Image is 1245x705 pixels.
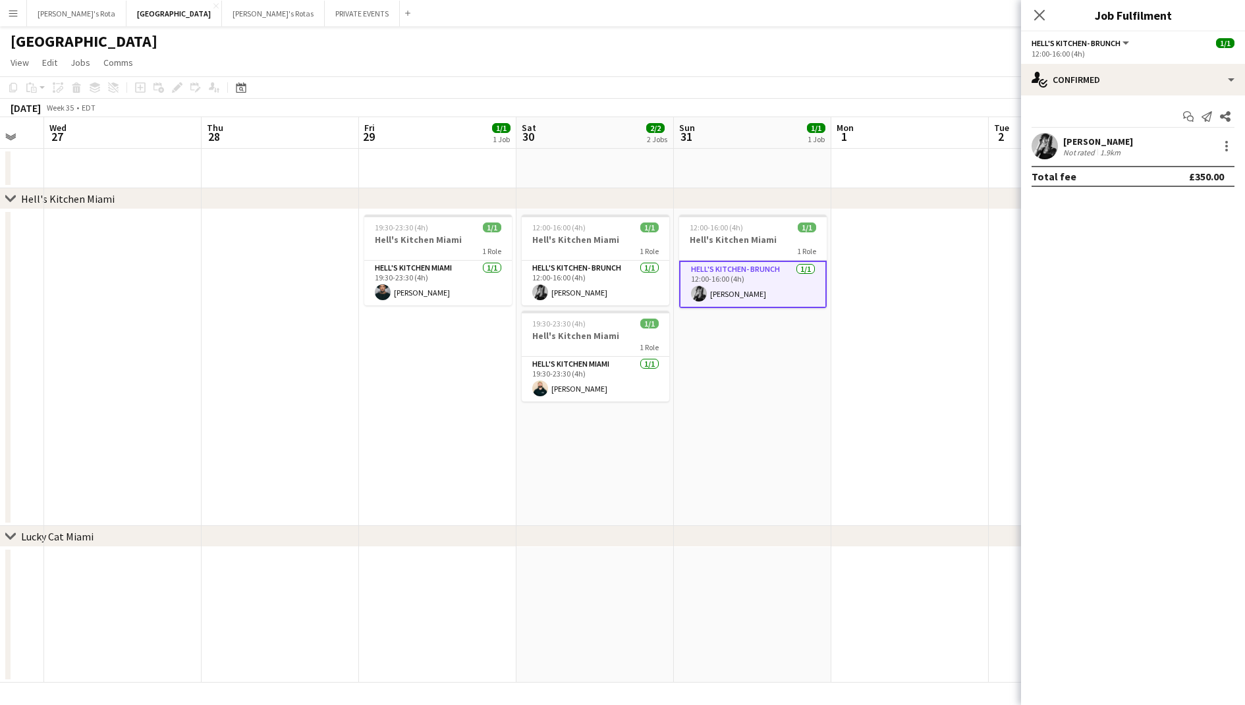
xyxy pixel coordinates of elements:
div: 2 Jobs [647,134,667,144]
span: 1/1 [1216,38,1234,48]
span: 1 Role [482,246,501,256]
span: 2 [992,129,1009,144]
app-card-role: Hell's Kitchen Miami1/119:30-23:30 (4h)[PERSON_NAME] [522,357,669,402]
span: 1/1 [807,123,825,133]
app-job-card: 19:30-23:30 (4h)1/1Hell's Kitchen Miami1 RoleHell's Kitchen Miami1/119:30-23:30 (4h)[PERSON_NAME] [364,215,512,305]
span: 2/2 [646,123,665,133]
span: 30 [520,129,536,144]
h3: Job Fulfilment [1021,7,1245,24]
app-card-role: Hell's Kitchen- BRUNCH1/112:00-16:00 (4h)[PERSON_NAME] [522,261,669,305]
span: 1/1 [798,222,816,232]
div: [DATE] [11,101,41,115]
button: [PERSON_NAME]'s Rota [27,1,126,26]
a: View [5,54,34,71]
button: PRIVATE EVENTS [325,1,400,26]
div: 1 Job [808,134,825,144]
div: Hell's Kitchen Miami [21,192,115,205]
app-job-card: 12:00-16:00 (4h)1/1Hell's Kitchen Miami1 RoleHell's Kitchen- BRUNCH1/112:00-16:00 (4h)[PERSON_NAME] [679,215,827,308]
app-card-role: Hell's Kitchen- BRUNCH1/112:00-16:00 (4h)[PERSON_NAME] [679,261,827,308]
span: 1/1 [640,319,659,328]
span: 1/1 [640,222,659,232]
span: 1 Role [797,246,816,256]
span: 28 [205,129,223,144]
div: Total fee [1032,170,1076,183]
a: Jobs [65,54,96,71]
span: Mon [837,122,854,134]
h3: Hell's Kitchen Miami [522,234,669,246]
div: Not rated [1063,147,1097,157]
app-job-card: 12:00-16:00 (4h)1/1Hell's Kitchen Miami1 RoleHell's Kitchen- BRUNCH1/112:00-16:00 (4h)[PERSON_NAME] [522,215,669,305]
h1: [GEOGRAPHIC_DATA] [11,32,157,51]
span: Week 35 [43,103,76,113]
span: Fri [364,122,375,134]
span: Thu [207,122,223,134]
span: 31 [677,129,695,144]
span: Sat [522,122,536,134]
span: 1/1 [492,123,511,133]
button: [GEOGRAPHIC_DATA] [126,1,222,26]
span: Comms [103,57,133,68]
span: 19:30-23:30 (4h) [375,222,428,232]
h3: Hell's Kitchen Miami [364,234,512,246]
span: Edit [42,57,57,68]
span: 1 Role [640,342,659,352]
span: 1 Role [640,246,659,256]
div: Confirmed [1021,64,1245,95]
h3: Hell's Kitchen Miami [679,234,827,246]
a: Comms [98,54,138,71]
span: View [11,57,29,68]
div: 1.9km [1097,147,1123,157]
span: 1 [835,129,854,144]
span: 12:00-16:00 (4h) [532,222,586,232]
div: 12:00-16:00 (4h) [1032,49,1234,59]
div: [PERSON_NAME] [1063,136,1133,147]
button: [PERSON_NAME]'s Rotas [222,1,325,26]
span: Jobs [70,57,90,68]
app-job-card: 19:30-23:30 (4h)1/1Hell's Kitchen Miami1 RoleHell's Kitchen Miami1/119:30-23:30 (4h)[PERSON_NAME] [522,311,669,402]
span: Hell's Kitchen- BRUNCH [1032,38,1120,48]
a: Edit [37,54,63,71]
span: 29 [362,129,375,144]
span: 19:30-23:30 (4h) [532,319,586,328]
button: Hell's Kitchen- BRUNCH [1032,38,1131,48]
span: Sun [679,122,695,134]
span: 1/1 [483,222,501,232]
div: EDT [82,103,96,113]
span: Wed [49,122,67,134]
div: £350.00 [1189,170,1224,183]
span: 27 [47,129,67,144]
div: 1 Job [493,134,510,144]
app-card-role: Hell's Kitchen Miami1/119:30-23:30 (4h)[PERSON_NAME] [364,261,512,305]
span: Tue [994,122,1009,134]
h3: Hell's Kitchen Miami [522,330,669,342]
div: Lucky Cat Miami [21,530,94,543]
span: 12:00-16:00 (4h) [690,222,743,232]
